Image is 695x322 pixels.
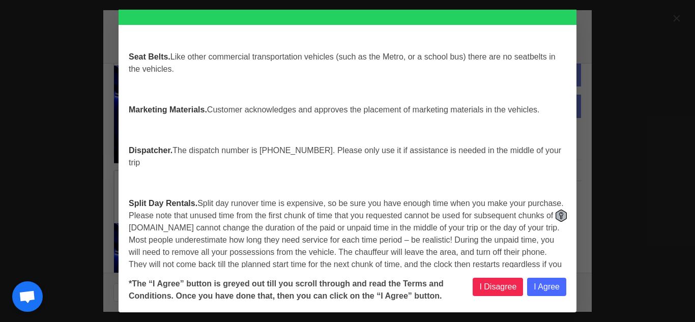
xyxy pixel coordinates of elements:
[473,278,523,296] button: I Disagree
[129,52,170,61] strong: Seat Belts.
[129,104,566,116] p: Customer acknowledges and approves the placement of marketing materials in the vehicles.
[129,199,197,208] strong: Split Day Rentals.
[12,281,43,312] a: Open chat
[129,278,473,302] b: *The “I Agree” button is greyed out till you scroll through and read the Terms and Conditions. On...
[129,197,566,283] p: Split day runover time is expensive, so be sure you have enough time when you make your purchase....
[129,144,566,169] p: The dispatch number is [PHONE_NUMBER]. Please only use it if assistance is needed in the middle o...
[527,278,566,296] button: I Agree
[129,51,566,75] p: Like other commercial transportation vehicles (such as the Metro, or a school bus) there are no s...
[129,146,172,155] strong: Dispatcher.
[129,105,207,114] strong: Marketing Materials.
